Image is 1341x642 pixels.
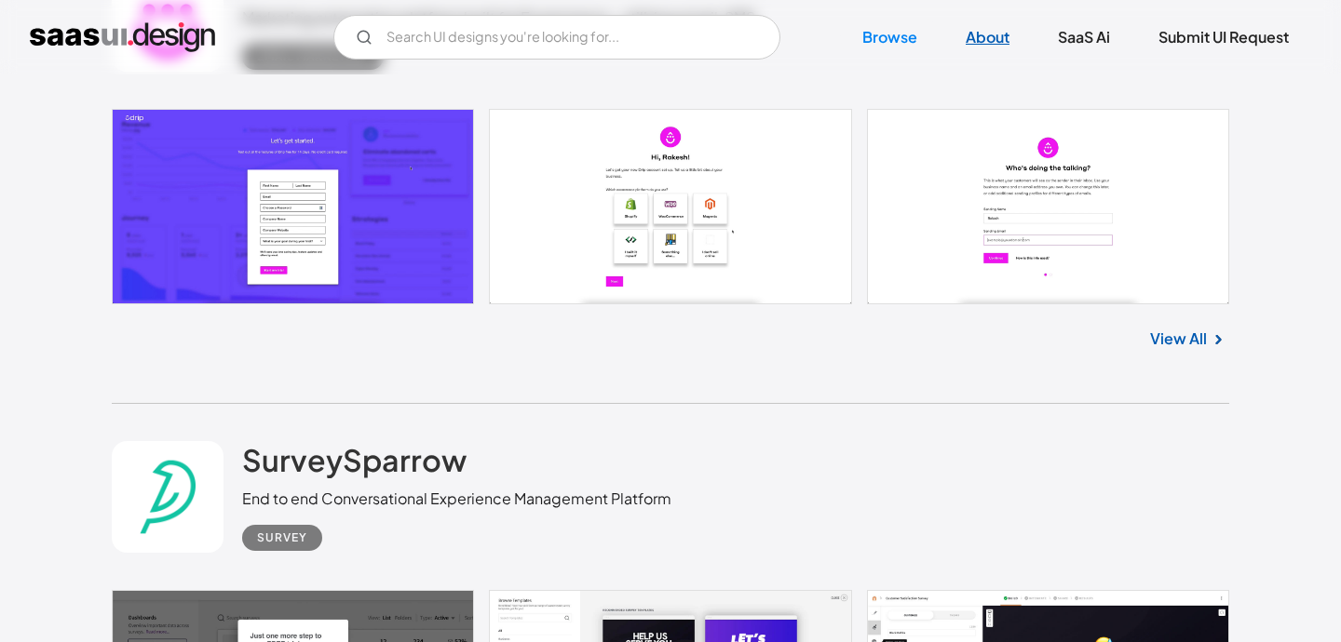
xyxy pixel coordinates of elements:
[257,527,307,549] div: Survey
[1150,328,1207,350] a: View All
[333,15,780,60] form: Email Form
[943,17,1032,58] a: About
[1136,17,1311,58] a: Submit UI Request
[242,488,671,510] div: End to end Conversational Experience Management Platform
[242,441,467,478] h2: SurveySparrow
[30,22,215,52] a: home
[333,15,780,60] input: Search UI designs you're looking for...
[1036,17,1132,58] a: SaaS Ai
[840,17,940,58] a: Browse
[242,441,467,488] a: SurveySparrow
